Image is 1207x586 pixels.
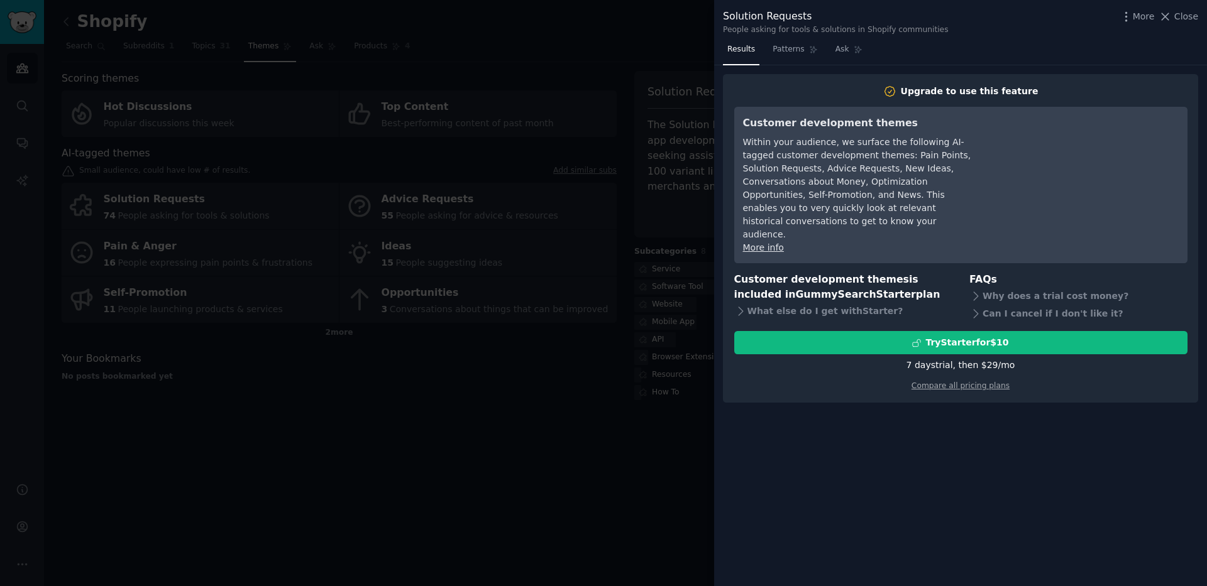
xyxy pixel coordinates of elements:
[912,381,1010,390] a: Compare all pricing plans
[768,40,822,65] a: Patterns
[723,24,949,36] div: People asking for tools & solutions in Shopify communities
[734,303,952,320] div: What else do I get with Starter ?
[795,288,915,300] span: GummySearch Starter
[1120,10,1155,23] button: More
[1174,10,1198,23] span: Close
[969,287,1188,305] div: Why does a trial cost money?
[901,85,1039,98] div: Upgrade to use this feature
[727,44,755,55] span: Results
[723,9,949,24] div: Solution Requests
[734,331,1188,354] button: TryStarterfor$10
[723,40,759,65] a: Results
[925,336,1008,349] div: Try Starter for $10
[1133,10,1155,23] span: More
[773,44,804,55] span: Patterns
[743,136,973,241] div: Within your audience, we surface the following AI-tagged customer development themes: Pain Points...
[743,116,973,131] h3: Customer development themes
[969,272,1188,288] h3: FAQs
[907,359,1015,372] div: 7 days trial, then $ 29 /mo
[734,272,952,303] h3: Customer development themes is included in plan
[990,116,1179,210] iframe: YouTube video player
[969,305,1188,322] div: Can I cancel if I don't like it?
[743,242,784,252] a: More info
[835,44,849,55] span: Ask
[831,40,867,65] a: Ask
[1159,10,1198,23] button: Close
